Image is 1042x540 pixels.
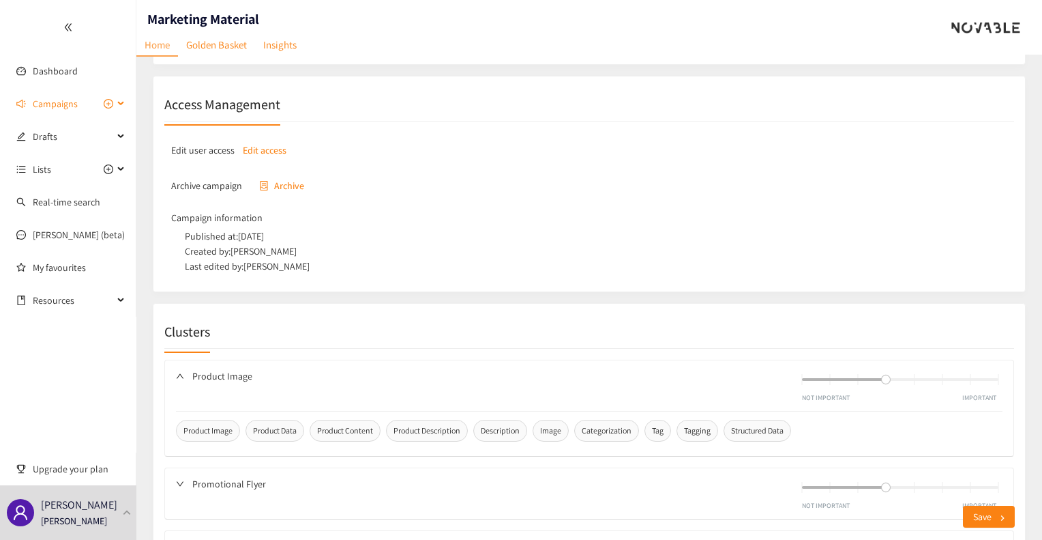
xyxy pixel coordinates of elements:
[33,156,51,183] span: Lists
[644,420,671,442] span: Tag
[171,143,235,158] div: Edit user access
[533,420,569,442] span: Image
[41,513,107,528] p: [PERSON_NAME]
[63,23,73,32] span: double-left
[147,10,259,29] h1: Marketing Material
[676,420,718,442] span: Tagging
[16,99,26,109] span: sound
[178,34,255,55] a: Golden Basket
[16,165,26,174] span: unordered-list
[243,139,286,161] button: Edit access
[33,90,78,117] span: Campaigns
[802,393,850,403] span: NOT IMPORTANT
[245,420,304,442] span: Product Data
[104,165,113,174] span: plus-circle
[473,420,527,442] span: Description
[574,420,639,442] span: Categorization
[192,477,798,492] span: Promotional Flyer
[274,178,304,193] span: Archive
[33,65,78,77] a: Dashboard
[176,420,240,442] span: Product Image
[33,123,113,150] span: Drafts
[16,132,26,141] span: edit
[164,322,210,341] h2: Clusters
[386,420,468,442] span: Product Description
[185,259,1007,274] div: Last edited by: [PERSON_NAME]
[41,496,117,513] p: [PERSON_NAME]
[104,99,113,109] span: plus-circle
[33,254,125,281] a: My favourites
[176,372,184,380] span: down
[259,181,269,192] span: container
[16,464,26,474] span: trophy
[724,420,791,442] span: Structured Data
[136,34,178,57] a: Home
[249,175,314,197] button: containerArchive
[255,34,305,55] a: Insights
[243,143,286,158] p: Edit access
[171,178,242,193] div: Archive campaign
[820,393,1042,540] iframe: Chat Widget
[33,229,125,241] a: [PERSON_NAME] (beta)
[176,480,184,488] span: down
[171,210,1007,225] div: Campaign information
[310,420,381,442] span: Product Content
[185,229,1007,244] div: Published at: [DATE]
[33,287,113,314] span: Resources
[33,455,125,483] span: Upgrade your plan
[12,505,29,521] span: user
[33,196,100,208] a: Real-time search
[16,296,26,305] span: book
[192,369,798,384] span: Product Image
[820,393,1042,540] div: Widget de chat
[185,244,1007,259] div: Created by: [PERSON_NAME]
[164,95,280,114] h2: Access Management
